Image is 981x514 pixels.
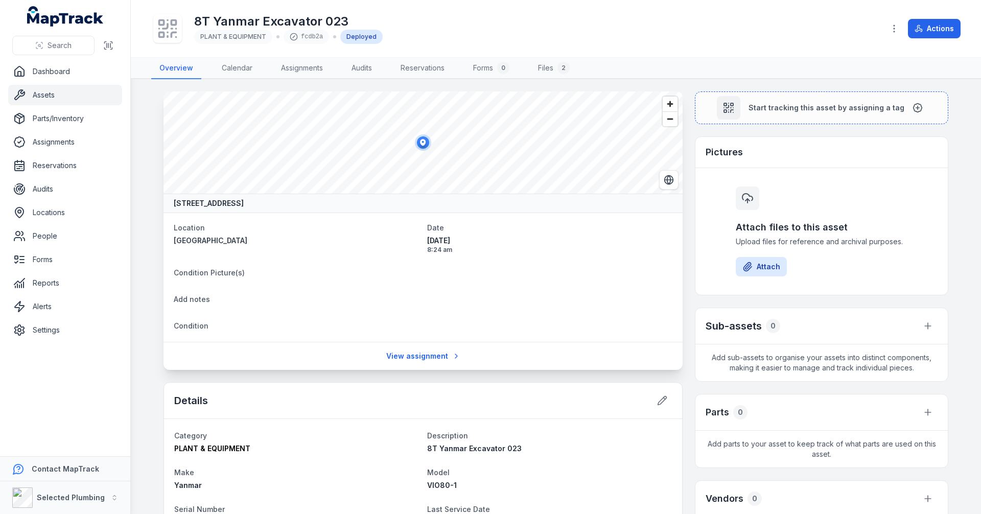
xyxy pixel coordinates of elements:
[766,319,780,333] div: 0
[427,481,457,489] span: VIO80-1
[48,40,72,51] span: Search
[343,58,380,79] a: Audits
[8,108,122,129] a: Parts/Inventory
[427,468,450,477] span: Model
[695,431,948,468] span: Add parts to your asset to keep track of what parts are used on this asset.
[8,320,122,340] a: Settings
[427,236,672,246] span: [DATE]
[174,236,247,245] span: [GEOGRAPHIC_DATA]
[695,91,948,124] button: Start tracking this asset by assigning a tag
[8,226,122,246] a: People
[427,223,444,232] span: Date
[706,145,743,159] h3: Pictures
[174,468,194,477] span: Make
[663,97,678,111] button: Zoom in
[284,30,329,44] div: fcdb2a
[214,58,261,79] a: Calendar
[8,179,122,199] a: Audits
[174,321,208,330] span: Condition
[8,85,122,105] a: Assets
[174,198,244,208] strong: [STREET_ADDRESS]
[663,111,678,126] button: Zoom out
[736,220,907,235] h3: Attach files to this asset
[465,58,518,79] a: Forms0
[340,30,383,44] div: Deployed
[659,170,679,190] button: Switch to Satellite View
[194,13,383,30] h1: 8T Yanmar Excavator 023
[8,155,122,176] a: Reservations
[174,295,210,303] span: Add notes
[748,492,762,506] div: 0
[174,431,207,440] span: Category
[392,58,453,79] a: Reservations
[380,346,467,366] a: View assignment
[37,493,105,502] strong: Selected Plumbing
[427,444,522,453] span: 8T Yanmar Excavator 023
[151,58,201,79] a: Overview
[749,103,904,113] span: Start tracking this asset by assigning a tag
[733,405,748,419] div: 0
[557,62,570,74] div: 2
[706,319,762,333] h2: Sub-assets
[530,58,578,79] a: Files2
[8,61,122,82] a: Dashboard
[427,505,490,513] span: Last Service Date
[174,444,250,453] span: PLANT & EQUIPMENT
[706,405,729,419] h3: Parts
[427,236,672,254] time: 5/30/2025, 8:24:15 AM
[736,237,907,247] span: Upload files for reference and archival purposes.
[174,268,245,277] span: Condition Picture(s)
[174,481,202,489] span: Yanmar
[27,6,104,27] a: MapTrack
[427,246,672,254] span: 8:24 am
[8,202,122,223] a: Locations
[174,505,225,513] span: Serial Number
[200,33,266,40] span: PLANT & EQUIPMENT
[908,19,961,38] button: Actions
[706,492,743,506] h3: Vendors
[8,273,122,293] a: Reports
[12,36,95,55] button: Search
[273,58,331,79] a: Assignments
[8,249,122,270] a: Forms
[497,62,509,74] div: 0
[736,257,787,276] button: Attach
[8,132,122,152] a: Assignments
[174,393,208,408] h2: Details
[174,236,419,246] a: [GEOGRAPHIC_DATA]
[427,431,468,440] span: Description
[174,223,205,232] span: Location
[163,91,683,194] canvas: Map
[695,344,948,381] span: Add sub-assets to organise your assets into distinct components, making it easier to manage and t...
[8,296,122,317] a: Alerts
[32,464,99,473] strong: Contact MapTrack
